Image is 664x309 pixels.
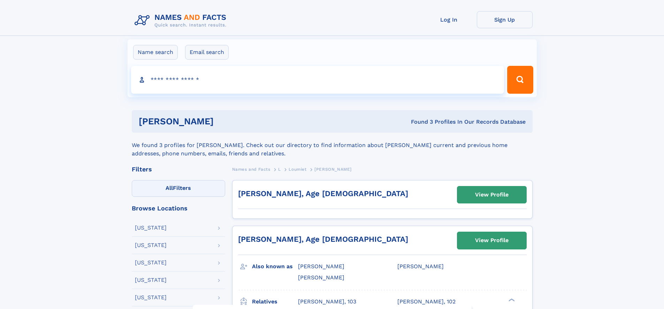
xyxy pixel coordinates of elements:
label: Email search [185,45,229,60]
span: All [166,185,173,191]
a: Names and Facts [232,165,270,173]
a: [PERSON_NAME], 103 [298,298,356,306]
button: Search Button [507,66,533,94]
div: View Profile [475,187,509,203]
div: We found 3 profiles for [PERSON_NAME]. Check out our directory to find information about [PERSON_... [132,133,533,158]
input: search input [131,66,504,94]
div: Browse Locations [132,205,225,211]
a: View Profile [457,232,526,249]
span: [PERSON_NAME] [298,263,344,270]
div: ❯ [507,298,515,302]
a: [PERSON_NAME], Age [DEMOGRAPHIC_DATA] [238,235,408,244]
span: L [278,167,281,172]
a: [PERSON_NAME], Age [DEMOGRAPHIC_DATA] [238,189,408,198]
h3: Also known as [252,261,298,272]
h1: [PERSON_NAME] [139,117,312,126]
span: Loumiet [289,167,306,172]
div: [US_STATE] [135,295,167,300]
a: View Profile [457,186,526,203]
label: Name search [133,45,178,60]
div: View Profile [475,232,509,248]
span: [PERSON_NAME] [397,263,444,270]
a: Log In [421,11,477,28]
div: [US_STATE] [135,242,167,248]
span: [PERSON_NAME] [314,167,352,172]
div: Found 3 Profiles In Our Records Database [312,118,526,126]
img: Logo Names and Facts [132,11,232,30]
div: [US_STATE] [135,277,167,283]
a: Loumiet [289,165,306,173]
div: Filters [132,166,225,172]
h3: Relatives [252,296,298,308]
span: [PERSON_NAME] [298,274,344,281]
a: L [278,165,281,173]
a: Sign Up [477,11,533,28]
div: [US_STATE] [135,225,167,231]
a: [PERSON_NAME], 102 [397,298,456,306]
div: [US_STATE] [135,260,167,265]
label: Filters [132,180,225,197]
